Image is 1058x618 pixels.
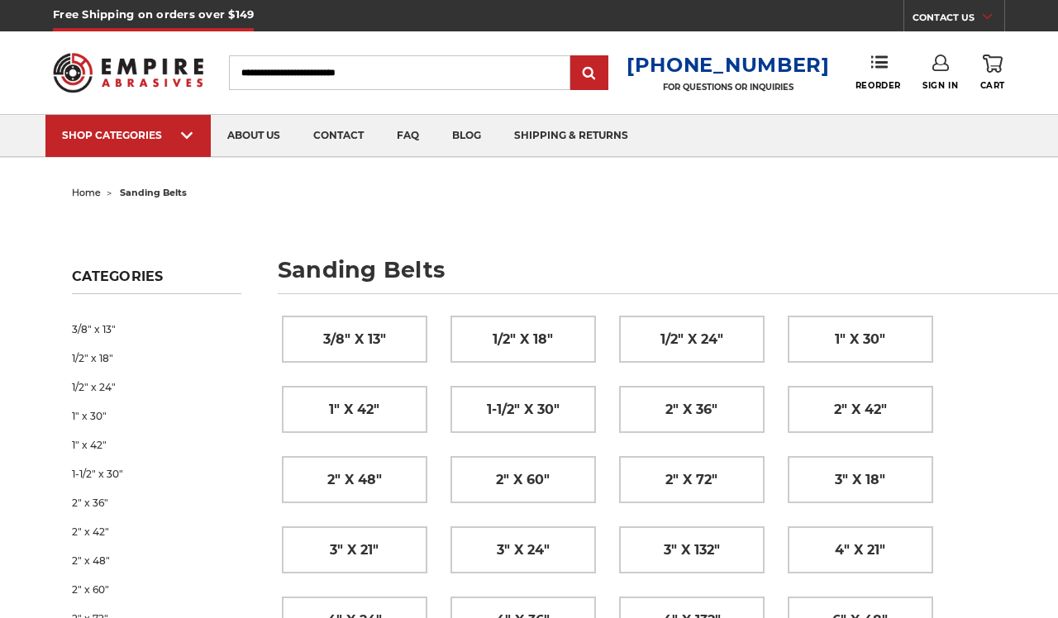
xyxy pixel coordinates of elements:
a: 1" x 30" [72,402,241,430]
a: 1" x 30" [789,316,932,362]
span: 3" x 18" [835,466,885,494]
span: 1" x 30" [835,326,885,354]
a: 2" x 60" [451,457,595,502]
a: 2" x 36" [620,387,764,432]
span: 2" x 48" [327,466,382,494]
a: 1/2" x 24" [620,316,764,362]
a: 4" x 21" [789,527,932,573]
span: 3" x 21" [330,536,379,564]
a: blog [436,115,498,157]
a: 1-1/2" x 30" [72,459,241,488]
a: 2" x 42" [789,387,932,432]
a: Cart [980,55,1005,91]
a: 2" x 60" [72,575,241,604]
a: 1-1/2" x 30" [451,387,595,432]
a: 2" x 48" [72,546,241,575]
a: 3/8" x 13" [283,316,427,362]
span: 3" x 24" [497,536,550,564]
span: sanding belts [120,187,187,198]
span: Cart [980,80,1005,91]
a: [PHONE_NUMBER] [627,53,830,77]
a: 2" x 72" [620,457,764,502]
div: SHOP CATEGORIES [62,129,194,141]
input: Submit [573,57,606,90]
a: 3" x 132" [620,527,764,573]
a: 1/2" x 18" [451,316,595,362]
img: Empire Abrasives [53,43,203,102]
a: 2" x 48" [283,457,427,502]
a: about us [211,115,297,157]
span: 3" x 132" [664,536,720,564]
a: contact [297,115,380,157]
a: shipping & returns [498,115,645,157]
a: 2" x 42" [72,517,241,546]
h5: Categories [72,269,241,294]
span: 1/2" x 18" [493,326,553,354]
a: 2" x 36" [72,488,241,517]
a: CONTACT US [913,8,1004,31]
span: 4" x 21" [835,536,885,564]
a: 3/8" x 13" [72,315,241,344]
a: home [72,187,101,198]
a: 3" x 18" [789,457,932,502]
span: 2" x 36" [665,396,717,424]
span: Reorder [855,80,901,91]
a: faq [380,115,436,157]
p: FOR QUESTIONS OR INQUIRIES [627,82,830,93]
a: Reorder [855,55,901,90]
span: 2" x 42" [834,396,887,424]
span: Sign In [922,80,958,91]
span: 1/2" x 24" [660,326,723,354]
span: 1-1/2" x 30" [487,396,560,424]
a: 1" x 42" [72,430,241,459]
span: 3/8" x 13" [323,326,386,354]
a: 1" x 42" [283,387,427,432]
a: 1/2" x 18" [72,344,241,373]
span: 2" x 72" [665,466,717,494]
a: 1/2" x 24" [72,373,241,402]
a: 3" x 21" [283,527,427,573]
span: 2" x 60" [496,466,550,494]
span: 1" x 42" [329,396,379,424]
a: 3" x 24" [451,527,595,573]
